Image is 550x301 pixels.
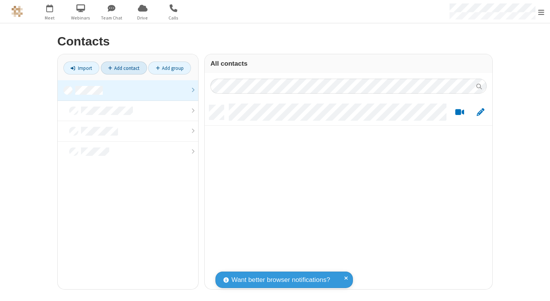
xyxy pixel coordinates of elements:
span: Want better browser notifications? [231,275,330,285]
button: Edit [473,108,488,117]
span: Calls [159,15,188,21]
span: Meet [36,15,64,21]
h3: All contacts [210,60,487,67]
a: Add group [148,61,191,74]
div: grid [205,99,492,289]
iframe: Chat [531,281,544,296]
span: Team Chat [97,15,126,21]
button: Start a video meeting [452,108,467,117]
img: QA Selenium DO NOT DELETE OR CHANGE [11,6,23,17]
a: Import [63,61,99,74]
a: Add contact [101,61,147,74]
h2: Contacts [57,35,493,48]
span: Webinars [66,15,95,21]
span: Drive [128,15,157,21]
